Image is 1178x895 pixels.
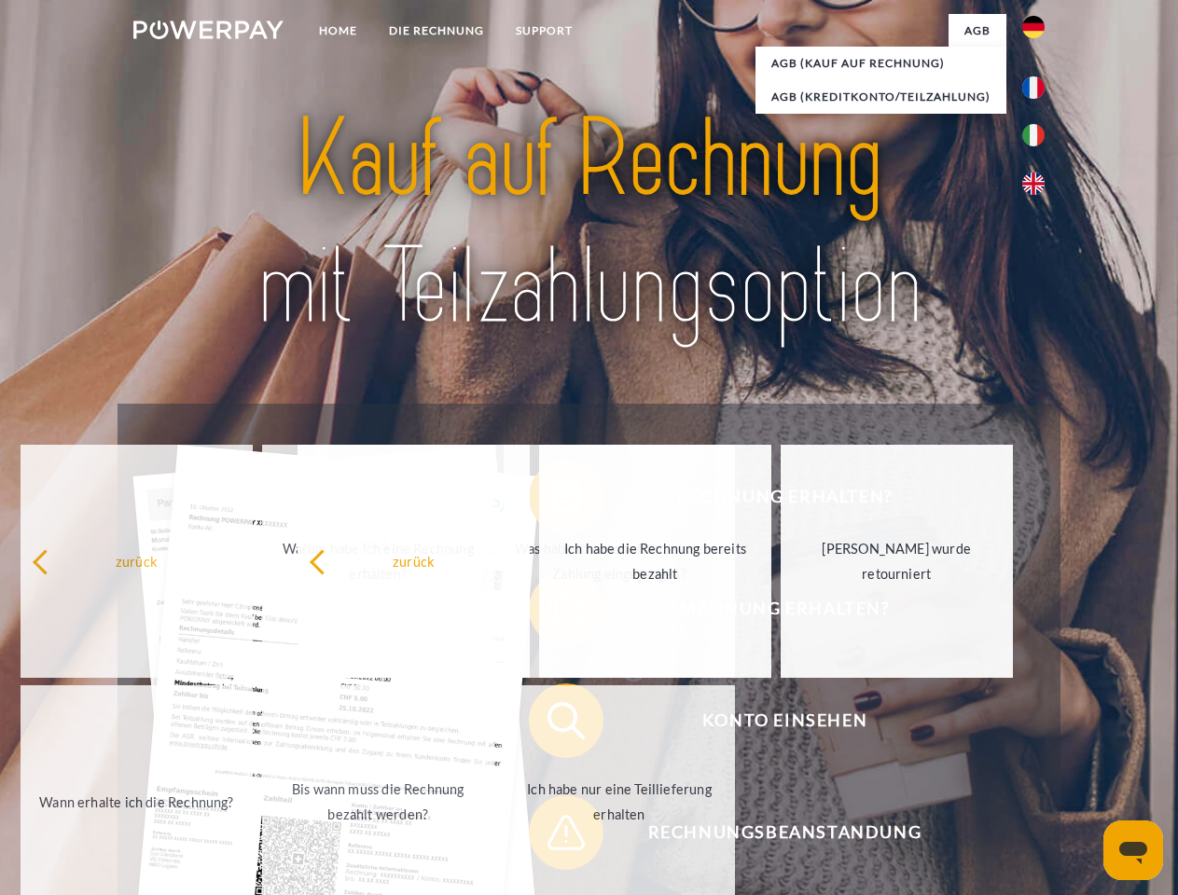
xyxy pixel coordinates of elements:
a: Home [303,14,373,48]
div: Ich habe die Rechnung bereits bezahlt [550,536,760,586]
a: SUPPORT [500,14,589,48]
a: AGB (Kauf auf Rechnung) [755,47,1006,80]
img: de [1022,16,1045,38]
div: zurück [32,548,242,573]
div: Ich habe nur eine Teillieferung erhalten [515,777,725,827]
a: AGB (Kreditkonto/Teilzahlung) [755,80,1006,114]
img: fr [1022,76,1045,99]
a: DIE RECHNUNG [373,14,500,48]
div: Wann erhalte ich die Rechnung? [32,789,242,814]
div: Warum habe ich eine Rechnung erhalten? [273,536,483,586]
button: Konto einsehen [529,683,1014,758]
span: Rechnungsbeanstandung [556,795,1013,870]
a: agb [949,14,1006,48]
div: zurück [309,548,519,573]
img: en [1022,172,1045,195]
button: Rechnungsbeanstandung [529,795,1014,870]
img: title-powerpay_de.svg [178,89,1000,357]
div: Bis wann muss die Rechnung bezahlt werden? [273,777,483,827]
img: logo-powerpay-white.svg [133,21,284,39]
div: [PERSON_NAME] wurde retourniert [792,536,1002,586]
span: Konto einsehen [556,683,1013,758]
img: it [1022,124,1045,146]
iframe: Schaltfläche zum Öffnen des Messaging-Fensters [1103,820,1163,880]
